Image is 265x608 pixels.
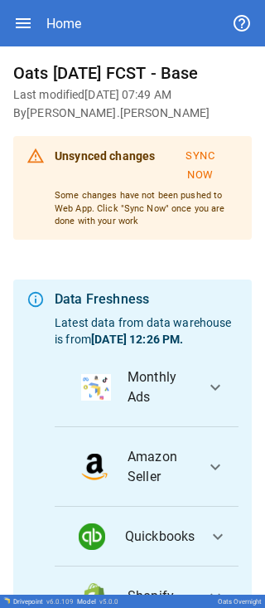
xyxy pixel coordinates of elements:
div: Data Freshness [55,289,238,309]
h6: Last modified [DATE] 07:49 AM [13,86,252,105]
p: Some changes have not been pushed to Web App. Click "Sync Now" once you are done with your work [55,189,238,228]
span: v 5.0.0 [99,598,118,606]
button: data_logoMonthly Ads [55,348,238,427]
img: Drivepoint [3,597,10,604]
span: v 6.0.109 [46,598,74,606]
div: Oats Overnight [218,598,262,606]
button: data_logoAmazon Seller [55,427,238,507]
img: data_logo [81,454,108,480]
span: expand_more [205,457,225,477]
button: data_logoQuickbooks [55,507,238,567]
b: Unsynced changes [55,149,155,163]
span: Quickbooks [125,527,195,547]
span: Monthly Ads [128,367,192,407]
button: Sync Now [161,143,238,189]
span: Shopify [128,586,192,606]
h6: By [PERSON_NAME].[PERSON_NAME] [13,105,252,123]
span: expand_more [205,586,225,606]
div: Model [77,598,118,606]
span: expand_more [205,377,225,397]
p: Latest data from data warehouse is from [55,314,238,348]
img: data_logo [79,523,105,550]
div: Drivepoint [13,598,74,606]
div: Home [46,16,81,32]
span: Amazon Seller [128,447,192,487]
b: [DATE] 12:26 PM . [91,333,183,346]
h6: Oats [DATE] FCST - Base [13,60,252,86]
img: data_logo [81,374,111,401]
span: expand_more [208,527,228,547]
